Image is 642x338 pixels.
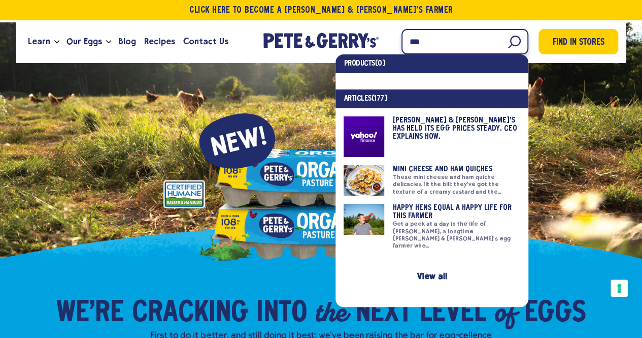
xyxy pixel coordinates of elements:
span: Our Eggs [66,35,102,48]
span: We’re [56,298,124,329]
a: Our Eggs [62,28,106,55]
span: Learn [28,35,50,48]
input: Search [401,29,528,54]
span: Recipes [144,35,175,48]
a: Find in Stores [538,29,618,54]
span: into [256,298,307,329]
span: Contact Us [183,35,228,48]
button: Your consent preferences for tracking technologies [611,280,628,297]
span: Find in Stores [553,36,604,50]
a: Blog [114,28,140,55]
span: (177) [371,95,387,102]
h4: Products [344,58,520,69]
h4: Articles [344,94,520,104]
span: Level [420,298,486,329]
span: Cracking [132,298,248,329]
em: of [494,293,516,330]
button: Open the dropdown menu for Learn [54,40,59,44]
em: the [315,293,347,330]
a: Contact Us [179,28,232,55]
span: (0) [375,60,385,67]
a: View all [417,271,447,281]
span: Next [355,298,412,329]
a: Recipes [140,28,179,55]
span: Blog [118,35,136,48]
button: Open the dropdown menu for Our Eggs [106,40,111,44]
a: Learn [24,28,54,55]
span: Eggs​ [524,298,586,329]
